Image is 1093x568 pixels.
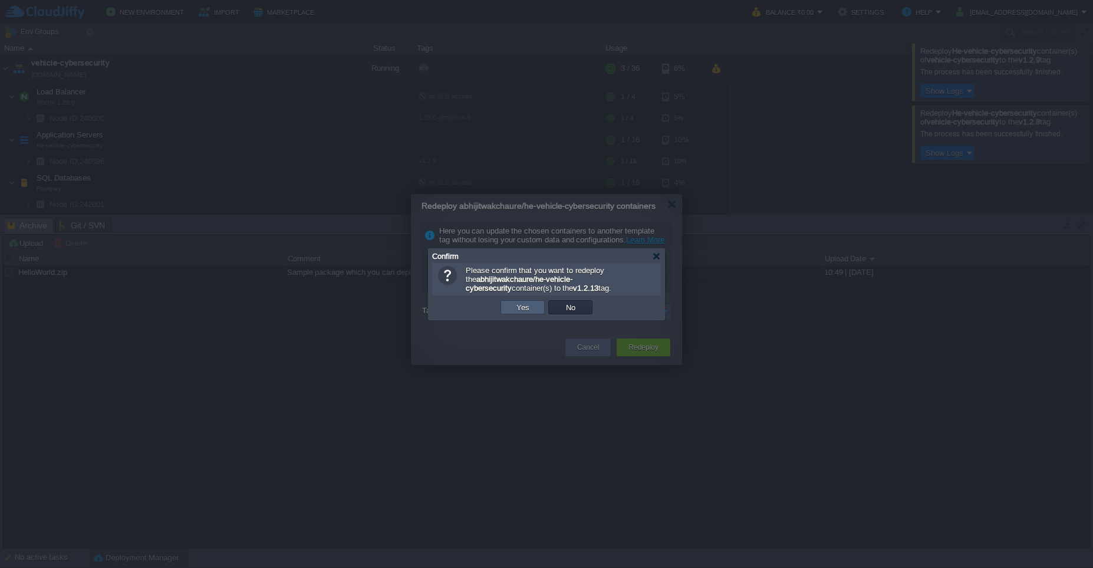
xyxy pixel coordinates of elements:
[573,284,598,293] b: v1.2.13
[513,302,533,313] button: Yes
[466,266,611,293] span: Please confirm that you want to redeploy the container(s) to the tag.
[432,252,459,261] span: Confirm
[466,275,573,293] b: abhijitwakchaure/he-vehicle-cybersecurity
[562,302,579,313] button: No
